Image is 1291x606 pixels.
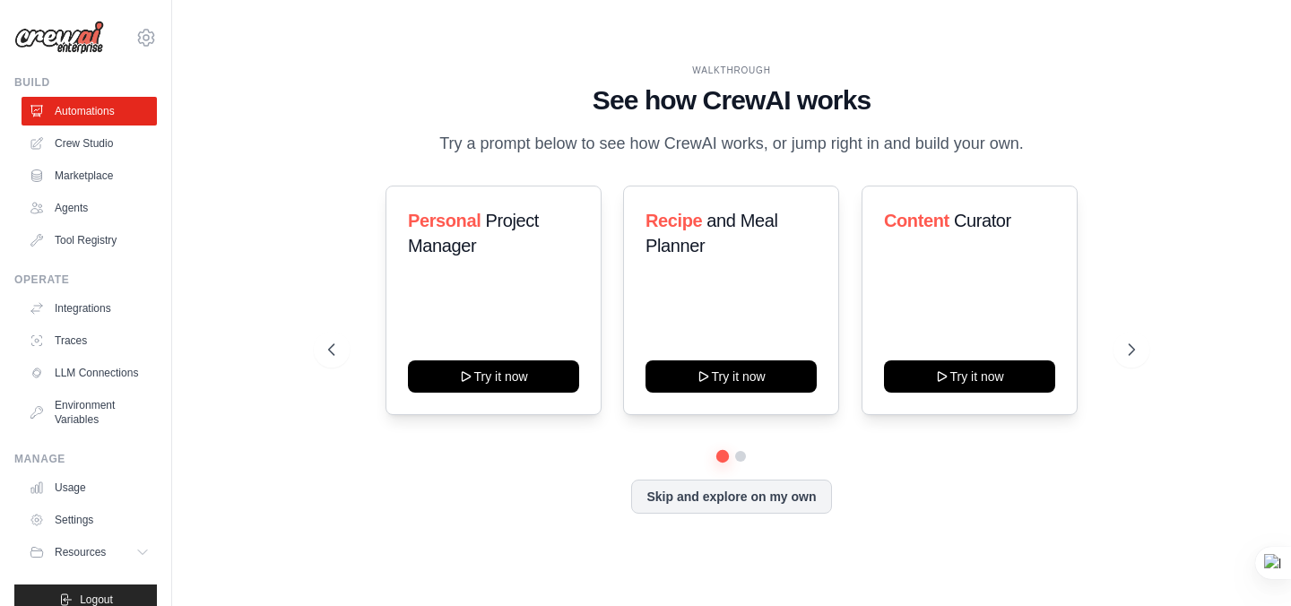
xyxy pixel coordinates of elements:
[22,326,157,355] a: Traces
[884,211,949,230] span: Content
[22,538,157,567] button: Resources
[645,360,817,393] button: Try it now
[22,226,157,255] a: Tool Registry
[328,84,1134,117] h1: See how CrewAI works
[22,294,157,323] a: Integrations
[328,64,1134,77] div: WALKTHROUGH
[408,211,481,230] span: Personal
[22,359,157,387] a: LLM Connections
[430,131,1033,157] p: Try a prompt below to see how CrewAI works, or jump right in and build your own.
[22,97,157,126] a: Automations
[631,480,831,514] button: Skip and explore on my own
[884,360,1055,393] button: Try it now
[953,211,1010,230] span: Curator
[22,161,157,190] a: Marketplace
[22,194,157,222] a: Agents
[408,360,579,393] button: Try it now
[22,391,157,434] a: Environment Variables
[22,129,157,158] a: Crew Studio
[14,452,157,466] div: Manage
[645,211,777,255] span: and Meal Planner
[645,211,702,230] span: Recipe
[22,473,157,502] a: Usage
[55,545,106,559] span: Resources
[22,506,157,534] a: Settings
[14,75,157,90] div: Build
[14,273,157,287] div: Operate
[14,21,104,55] img: Logo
